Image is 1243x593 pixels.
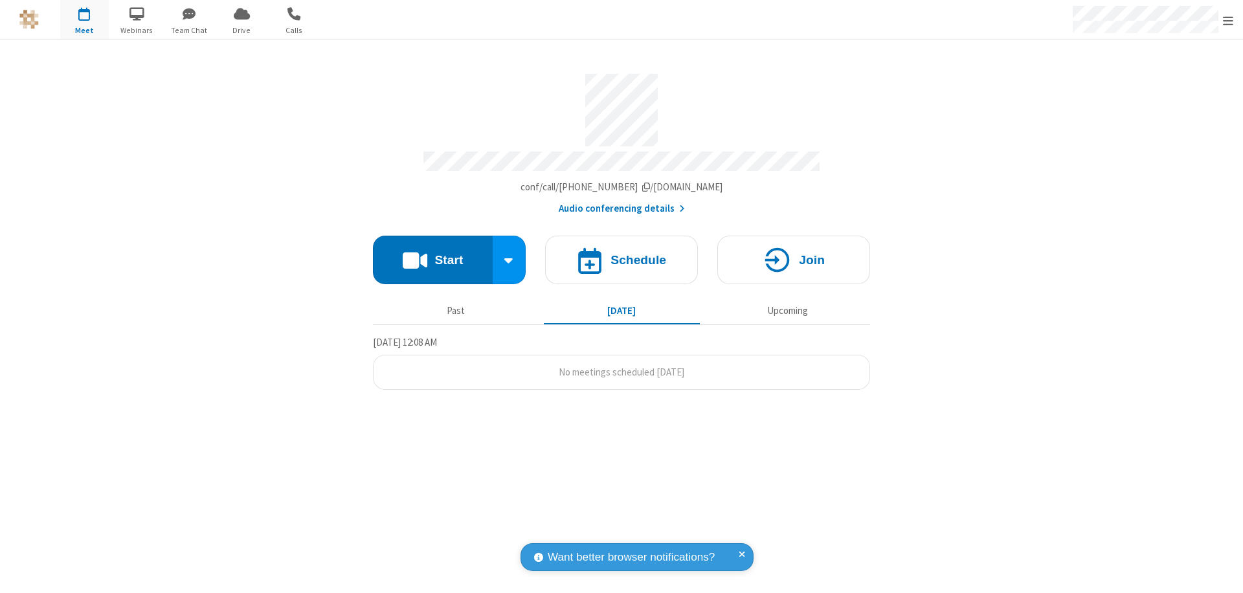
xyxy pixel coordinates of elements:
[113,25,161,36] span: Webinars
[521,180,723,195] button: Copy my meeting room linkCopy my meeting room link
[270,25,319,36] span: Calls
[717,236,870,284] button: Join
[521,181,723,193] span: Copy my meeting room link
[610,254,666,266] h4: Schedule
[373,335,870,390] section: Today's Meetings
[434,254,463,266] h4: Start
[545,236,698,284] button: Schedule
[559,201,685,216] button: Audio conferencing details
[544,298,700,323] button: [DATE]
[378,298,534,323] button: Past
[559,366,684,378] span: No meetings scheduled [DATE]
[373,236,493,284] button: Start
[373,64,870,216] section: Account details
[493,236,526,284] div: Start conference options
[548,549,715,566] span: Want better browser notifications?
[710,298,866,323] button: Upcoming
[799,254,825,266] h4: Join
[165,25,214,36] span: Team Chat
[373,336,437,348] span: [DATE] 12:08 AM
[19,10,39,29] img: QA Selenium DO NOT DELETE OR CHANGE
[218,25,266,36] span: Drive
[60,25,109,36] span: Meet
